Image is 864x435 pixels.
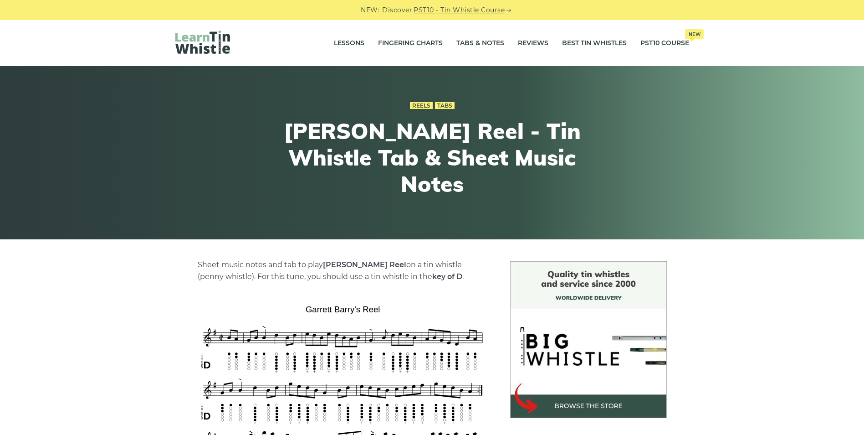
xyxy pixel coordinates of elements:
[198,259,488,283] p: Sheet music notes and tab to play on a tin whistle (penny whistle). For this tune, you should use...
[378,32,443,55] a: Fingering Charts
[456,32,504,55] a: Tabs & Notes
[685,29,704,39] span: New
[410,102,433,109] a: Reels
[334,32,364,55] a: Lessons
[435,102,455,109] a: Tabs
[265,118,600,197] h1: [PERSON_NAME] Reel - Tin Whistle Tab & Sheet Music Notes
[432,272,462,281] strong: key of D
[175,31,230,54] img: LearnTinWhistle.com
[518,32,548,55] a: Reviews
[510,261,667,418] img: BigWhistle Tin Whistle Store
[562,32,627,55] a: Best Tin Whistles
[640,32,689,55] a: PST10 CourseNew
[323,260,406,269] strong: [PERSON_NAME] Reel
